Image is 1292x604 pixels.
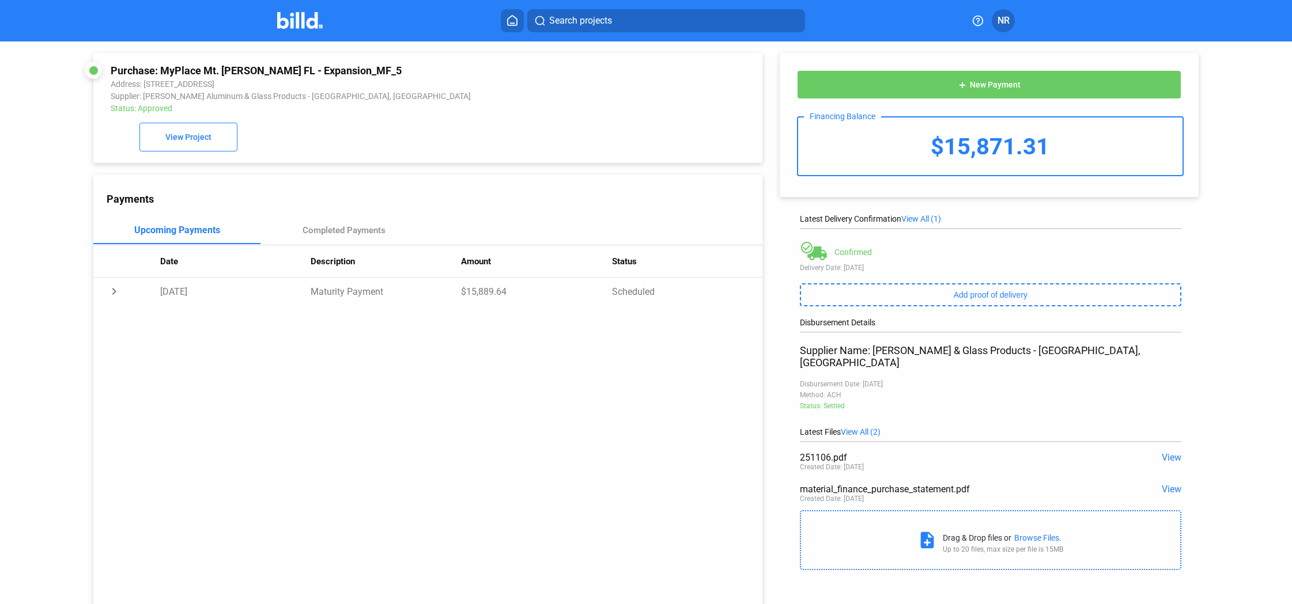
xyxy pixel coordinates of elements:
div: Completed Payments [303,225,386,235]
td: Scheduled [612,278,762,305]
div: Disbursement Date: [DATE] [800,380,1181,388]
div: Disbursement Details [800,318,1181,327]
td: [DATE] [160,278,311,305]
span: View Project [165,133,211,142]
span: View All (1) [901,214,941,223]
div: Latest Files [800,427,1181,436]
span: View [1162,484,1181,495]
mat-icon: add [958,81,967,90]
span: View All (2) [841,427,881,436]
button: Add proof of delivery [800,283,1181,306]
span: NR [998,14,1010,28]
div: Upcoming Payments [134,225,220,235]
div: Financing Balance [804,112,881,121]
mat-icon: note_add [917,530,937,550]
th: Description [311,245,461,278]
div: Supplier: [PERSON_NAME] Aluminum & Glass Products - [GEOGRAPHIC_DATA], [GEOGRAPHIC_DATA] [111,92,618,101]
div: 251106.pdf [800,452,1105,463]
span: Search projects [549,14,612,28]
div: Delivery Date: [DATE] [800,264,1181,272]
div: Created Date: [DATE] [800,463,864,471]
div: Status: Settled [800,402,1181,410]
td: $15,889.64 [461,278,611,305]
button: New Payment [797,70,1181,99]
span: New Payment [970,81,1021,90]
div: Browse Files. [1014,533,1061,542]
span: Add proof of delivery [954,290,1027,299]
div: material_finance_purchase_statement.pdf [800,484,1105,495]
div: Purchase: MyPlace Mt. [PERSON_NAME] FL - Expansion_MF_5 [111,64,618,77]
div: Address: [STREET_ADDRESS] [111,79,618,89]
button: NR [992,9,1015,32]
div: Up to 20 files, max size per file is 15MB [943,545,1063,553]
div: Confirmed [834,248,872,257]
button: Search projects [527,9,805,32]
div: Drag & Drop files or [943,533,1011,542]
div: Latest Delivery Confirmation [800,214,1181,223]
div: $15,871.31 [798,117,1183,175]
th: Date [160,245,311,278]
span: View [1162,452,1181,463]
div: Created Date: [DATE] [800,495,864,503]
div: Payments [107,193,762,205]
td: Maturity Payment [311,278,461,305]
div: Supplier Name: [PERSON_NAME] & Glass Products - [GEOGRAPHIC_DATA], [GEOGRAPHIC_DATA] [800,344,1181,369]
th: Amount [461,245,611,278]
th: Status [612,245,762,278]
button: View Project [139,123,237,151]
img: Billd Company Logo [277,12,323,29]
div: Status: Approved [111,104,618,113]
div: Method: ACH [800,391,1181,399]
